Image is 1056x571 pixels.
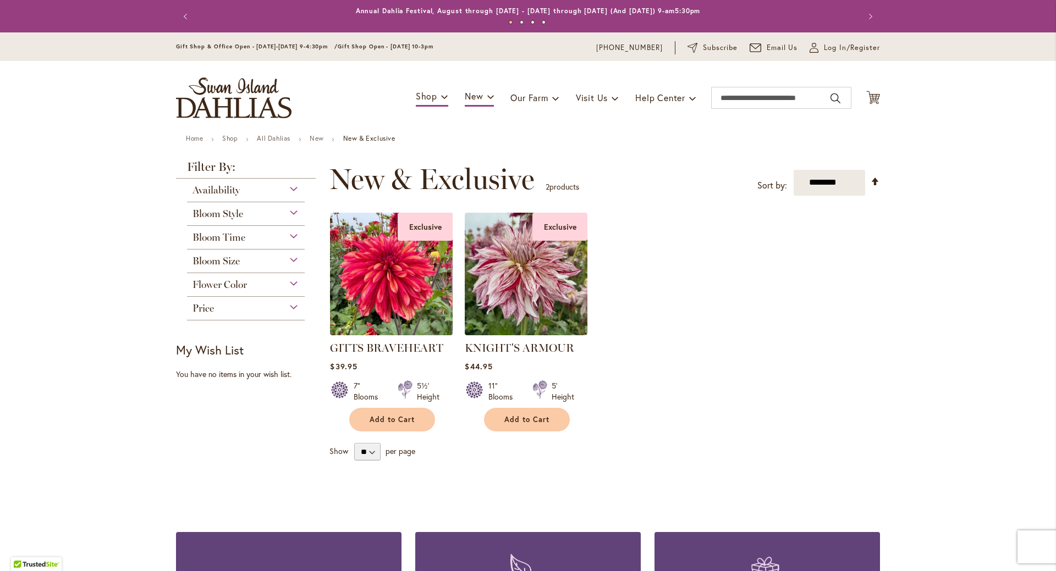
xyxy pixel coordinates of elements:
[531,20,535,24] button: 3 of 4
[176,369,323,380] div: You have no items in your wish list.
[767,42,798,53] span: Email Us
[750,42,798,53] a: Email Us
[330,213,453,335] img: GITTS BRAVEHEART
[330,327,453,337] a: GITTS BRAVEHEART Exclusive
[398,213,453,241] div: Exclusive
[509,20,513,24] button: 1 of 4
[465,341,574,354] a: KNIGHT'S ARMOUR
[193,255,240,267] span: Bloom Size
[488,380,519,402] div: 11" Blooms
[222,134,238,142] a: Shop
[176,5,198,27] button: Previous
[176,161,316,179] strong: Filter By:
[176,43,338,50] span: Gift Shop & Office Open - [DATE]-[DATE] 9-4:30pm /
[343,134,395,142] strong: New & Exclusive
[596,42,663,53] a: [PHONE_NUMBER]
[465,213,587,335] img: KNIGHT'S ARMOUR
[257,134,290,142] a: All Dahlias
[703,42,738,53] span: Subscribe
[176,77,291,118] a: store logo
[416,90,437,102] span: Shop
[186,134,203,142] a: Home
[356,7,701,15] a: Annual Dahlia Festival, August through [DATE] - [DATE] through [DATE] (And [DATE]) 9-am5:30pm
[349,408,435,431] button: Add to Cart
[532,213,587,241] div: Exclusive
[824,42,880,53] span: Log In/Register
[176,342,244,358] strong: My Wish List
[546,178,579,196] p: products
[193,184,240,196] span: Availability
[330,361,357,372] span: $39.95
[687,42,738,53] a: Subscribe
[338,43,433,50] span: Gift Shop Open - [DATE] 10-3pm
[465,361,492,372] span: $44.95
[510,92,548,103] span: Our Farm
[552,380,574,402] div: 5' Height
[193,208,243,220] span: Bloom Style
[757,175,787,196] label: Sort by:
[354,380,384,402] div: 7" Blooms
[193,302,214,314] span: Price
[504,415,549,424] span: Add to Cart
[542,20,546,24] button: 4 of 4
[370,415,415,424] span: Add to Cart
[546,181,549,192] span: 2
[329,446,348,456] span: Show
[465,327,587,337] a: KNIGHT'S ARMOUR Exclusive
[193,231,245,243] span: Bloom Time
[635,92,685,103] span: Help Center
[484,408,570,431] button: Add to Cart
[329,163,535,196] span: New & Exclusive
[386,446,415,456] span: per page
[520,20,524,24] button: 2 of 4
[310,134,324,142] a: New
[193,279,247,291] span: Flower Color
[576,92,608,103] span: Visit Us
[465,90,483,102] span: New
[417,380,439,402] div: 5½' Height
[810,42,880,53] a: Log In/Register
[330,341,443,354] a: GITTS BRAVEHEART
[858,5,880,27] button: Next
